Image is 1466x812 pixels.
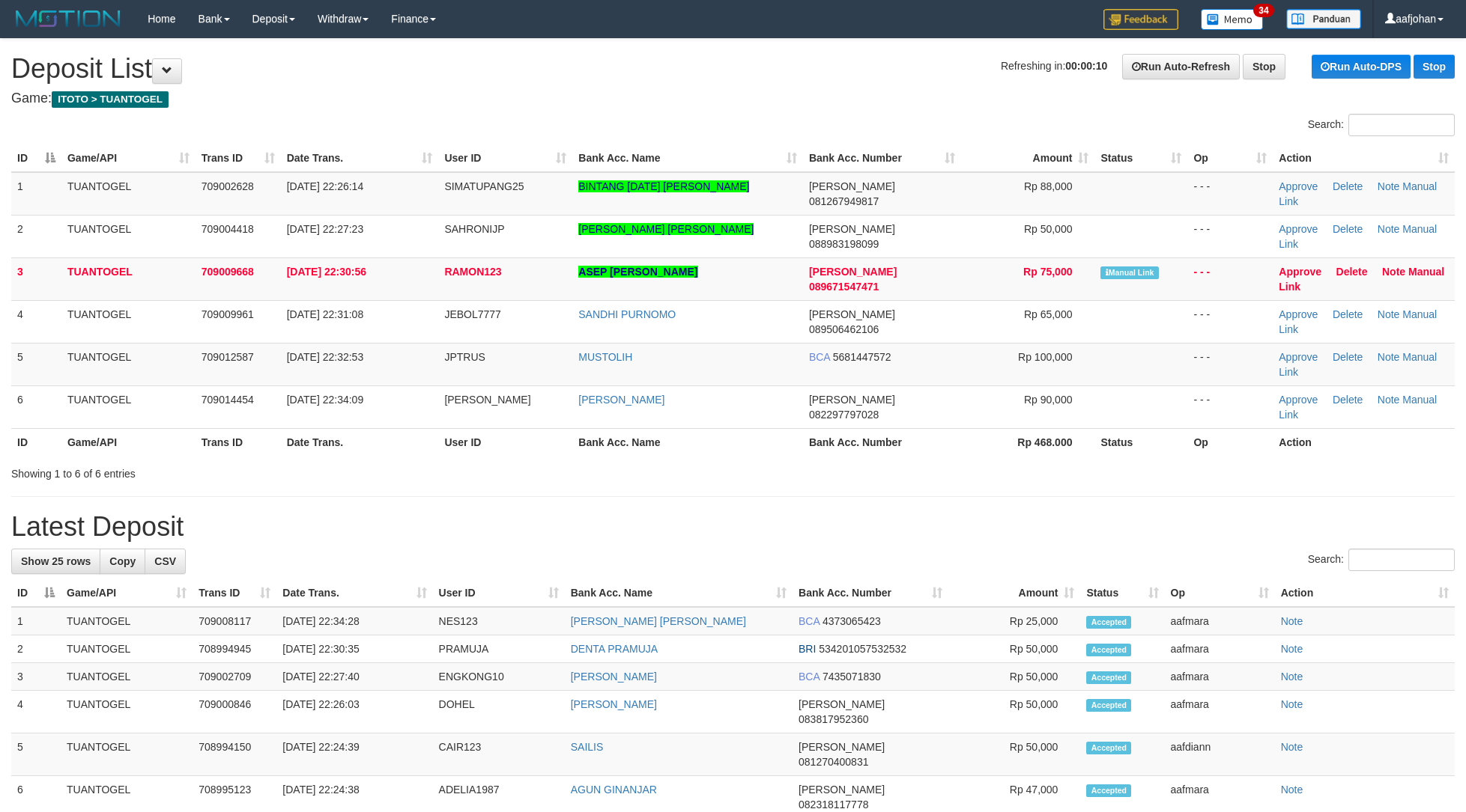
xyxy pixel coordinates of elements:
[11,635,61,663] td: 2
[578,308,676,320] a: SANDHI PURNOMO
[1187,257,1273,300] td: - - -
[276,607,432,635] td: [DATE] 22:34:28
[571,671,657,683] a: [PERSON_NAME]
[819,643,906,655] span: Copy 534201057532532 to clipboard
[1086,742,1131,754] span: Accepted
[1273,144,1455,172] th: Action: activate to sort column ascending
[1281,698,1303,710] a: Note
[799,784,885,796] span: [PERSON_NAME]
[1103,9,1178,30] img: Feedback.jpg
[11,144,61,172] th: ID: activate to sort column descending
[193,635,276,663] td: 708994945
[287,308,363,320] span: [DATE] 22:31:08
[948,579,1080,607] th: Amount: activate to sort column ascending
[1165,635,1275,663] td: aafmara
[61,663,193,691] td: TUANTOGEL
[1279,351,1318,363] a: Approve
[1333,180,1363,192] a: Delete
[1279,180,1318,192] a: Approve
[11,460,599,481] div: Showing 1 to 6 of 6 entries
[1279,308,1437,335] a: Manual Link
[809,238,879,250] span: Copy 088983198099 to clipboard
[193,733,276,776] td: 708994150
[1308,549,1455,571] label: Search:
[1165,579,1275,607] th: Op: activate to sort column ascending
[11,385,61,428] td: 6
[61,385,196,428] td: TUANTOGEL
[287,180,363,192] span: [DATE] 22:26:14
[61,428,196,456] th: Game/API
[433,635,565,663] td: PRAMUJA
[1001,60,1107,72] span: Refreshing in:
[61,579,193,607] th: Game/API: activate to sort column ascending
[1187,300,1273,343] td: - - -
[1378,351,1400,363] a: Note
[1279,308,1318,320] a: Approve
[444,180,524,192] span: SIMATUPANG25
[438,144,572,172] th: User ID: activate to sort column ascending
[571,643,658,655] a: DENTA PRAMUJA
[823,615,881,627] span: Copy 4373065423 to clipboard
[21,555,91,567] span: Show 25 rows
[1165,607,1275,635] td: aafmara
[823,671,881,683] span: Copy 7435071830 to clipboard
[1312,55,1411,79] a: Run Auto-DPS
[100,549,145,574] a: Copy
[287,266,366,278] span: [DATE] 22:30:56
[1165,733,1275,776] td: aafdiann
[809,195,879,207] span: Copy 081267949817 to clipboard
[193,607,276,635] td: 709008117
[154,555,176,567] span: CSV
[202,351,254,363] span: 709012587
[1279,223,1437,250] a: Manual Link
[799,741,885,753] span: [PERSON_NAME]
[444,394,530,406] span: [PERSON_NAME]
[1275,579,1455,607] th: Action: activate to sort column ascending
[1279,223,1318,235] a: Approve
[799,643,816,655] span: BRI
[11,663,61,691] td: 3
[11,549,100,574] a: Show 25 rows
[809,308,895,320] span: [PERSON_NAME]
[1279,266,1321,278] a: Approve
[287,351,363,363] span: [DATE] 22:32:53
[1187,343,1273,385] td: - - -
[11,343,61,385] td: 5
[193,579,276,607] th: Trans ID: activate to sort column ascending
[571,615,746,627] a: [PERSON_NAME] [PERSON_NAME]
[433,691,565,733] td: DOHEL
[571,698,657,710] a: [PERSON_NAME]
[276,691,432,733] td: [DATE] 22:26:03
[809,409,879,421] span: Copy 082297797028 to clipboard
[1333,308,1363,320] a: Delete
[11,512,1455,542] h1: Latest Deposit
[1086,616,1131,629] span: Accepted
[809,351,830,363] span: BCA
[1187,385,1273,428] td: - - -
[11,91,1455,106] h4: Game:
[438,428,572,456] th: User ID
[1279,266,1444,293] a: Manual Link
[1281,784,1303,796] a: Note
[276,579,432,607] th: Date Trans.: activate to sort column ascending
[803,428,961,456] th: Bank Acc. Number
[1023,266,1072,278] span: Rp 75,000
[1080,579,1164,607] th: Status: activate to sort column ascending
[1348,549,1455,571] input: Search:
[11,691,61,733] td: 4
[1286,9,1361,29] img: panduan.png
[799,756,868,768] span: Copy 081270400831 to clipboard
[11,300,61,343] td: 4
[948,691,1080,733] td: Rp 50,000
[948,733,1080,776] td: Rp 50,000
[287,223,363,235] span: [DATE] 22:27:23
[11,54,1455,84] h1: Deposit List
[444,223,504,235] span: SAHRONIJP
[1086,784,1131,797] span: Accepted
[799,713,868,725] span: Copy 083817952360 to clipboard
[61,215,196,257] td: TUANTOGEL
[1018,351,1072,363] span: Rp 100,000
[1378,180,1400,192] a: Note
[833,351,891,363] span: Copy 5681447572 to clipboard
[809,281,879,293] span: Copy 089671547471 to clipboard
